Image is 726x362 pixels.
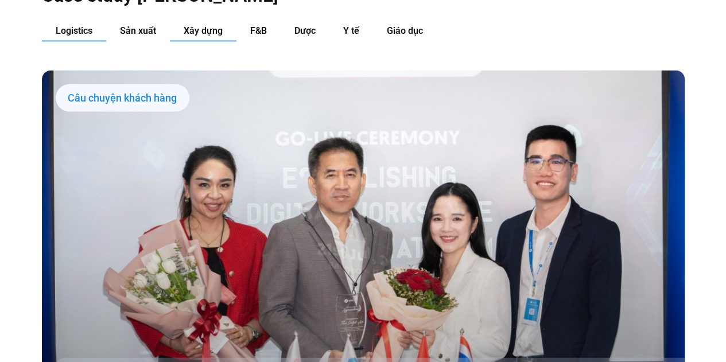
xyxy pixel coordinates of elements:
[250,25,267,36] span: F&B
[294,25,316,36] span: Dược
[120,25,156,36] span: Sản xuất
[56,84,189,112] div: Câu chuyện khách hàng
[184,25,223,36] span: Xây dựng
[56,25,92,36] span: Logistics
[343,25,359,36] span: Y tế
[387,25,423,36] span: Giáo dục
